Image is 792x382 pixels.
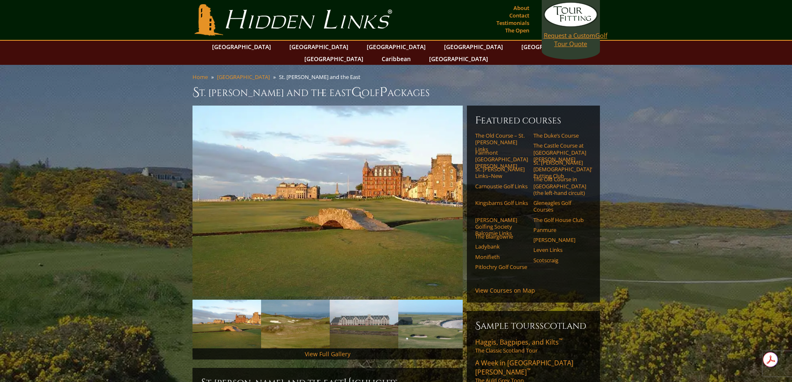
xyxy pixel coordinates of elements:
a: [GEOGRAPHIC_DATA] [440,41,507,53]
a: Monifieth [475,254,528,260]
a: Request a CustomGolf Tour Quote [544,2,598,48]
a: [GEOGRAPHIC_DATA] [208,41,275,53]
a: About [511,2,531,14]
a: Home [192,73,208,81]
a: [GEOGRAPHIC_DATA] [217,73,270,81]
a: [PERSON_NAME] Golfing Society Balcomie Links [475,217,528,237]
sup: ™ [527,367,530,374]
a: St. [PERSON_NAME] [DEMOGRAPHIC_DATA]’ Putting Club [533,159,586,180]
a: The Duke’s Course [533,132,586,139]
span: A Week in [GEOGRAPHIC_DATA][PERSON_NAME] [475,358,573,377]
a: Kingsbarns Golf Links [475,200,528,206]
sup: ™ [559,337,563,344]
a: Testimonials [494,17,531,29]
a: Pitlochry Golf Course [475,264,528,270]
a: Carnoustie Golf Links [475,183,528,190]
a: View Full Gallery [305,350,350,358]
a: The Old Course in [GEOGRAPHIC_DATA] (the left-hand circuit) [533,176,586,196]
a: [PERSON_NAME] [533,237,586,243]
a: Caribbean [377,53,415,65]
a: Leven Links [533,246,586,253]
a: [GEOGRAPHIC_DATA] [285,41,353,53]
a: The Open [503,25,531,36]
a: Scotscraig [533,257,586,264]
li: St. [PERSON_NAME] and the East [279,73,364,81]
a: Contact [507,10,531,21]
span: P [380,84,387,101]
a: [GEOGRAPHIC_DATA] [363,41,430,53]
a: The Blairgowrie [475,233,528,240]
a: Ladybank [475,243,528,250]
a: [GEOGRAPHIC_DATA] [300,53,368,65]
a: View Courses on Map [475,286,535,294]
a: [GEOGRAPHIC_DATA] [517,41,585,53]
a: Fairmont [GEOGRAPHIC_DATA][PERSON_NAME] [475,149,528,170]
span: Haggis, Bagpipes, and Kilts [475,338,563,347]
a: Gleneagles Golf Courses [533,200,586,213]
a: The Old Course – St. [PERSON_NAME] Links [475,132,528,153]
h1: St. [PERSON_NAME] and the East olf ackages [192,84,600,101]
a: The Golf House Club [533,217,586,223]
h6: Sample ToursScotland [475,319,592,333]
a: Haggis, Bagpipes, and Kilts™The Classic Scotland Tour [475,338,592,354]
h6: Featured Courses [475,114,592,127]
a: St. [PERSON_NAME] Links–New [475,166,528,180]
a: The Castle Course at [GEOGRAPHIC_DATA][PERSON_NAME] [533,142,586,163]
span: G [351,84,362,101]
a: Panmure [533,227,586,233]
a: [GEOGRAPHIC_DATA] [425,53,492,65]
span: Request a Custom [544,31,595,39]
